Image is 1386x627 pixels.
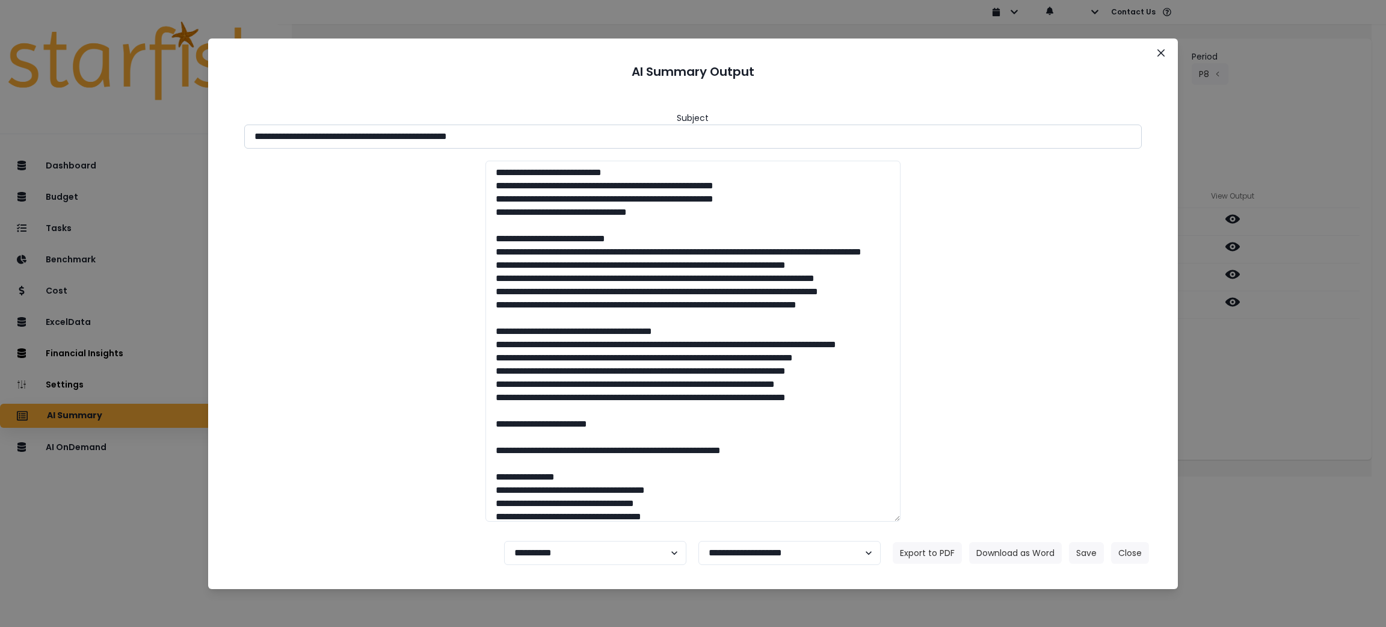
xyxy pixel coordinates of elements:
[969,542,1062,564] button: Download as Word
[677,112,709,125] header: Subject
[1151,43,1171,63] button: Close
[1111,542,1149,564] button: Close
[893,542,962,564] button: Export to PDF
[1069,542,1104,564] button: Save
[223,53,1164,90] header: AI Summary Output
